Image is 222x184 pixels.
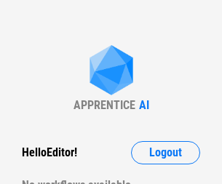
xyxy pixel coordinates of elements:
span: Logout [149,147,182,159]
button: Logout [131,141,200,164]
div: AI [139,98,149,112]
div: APPRENTICE [74,98,135,112]
img: Apprentice AI [82,45,140,98]
div: Hello Editor ! [22,141,77,164]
